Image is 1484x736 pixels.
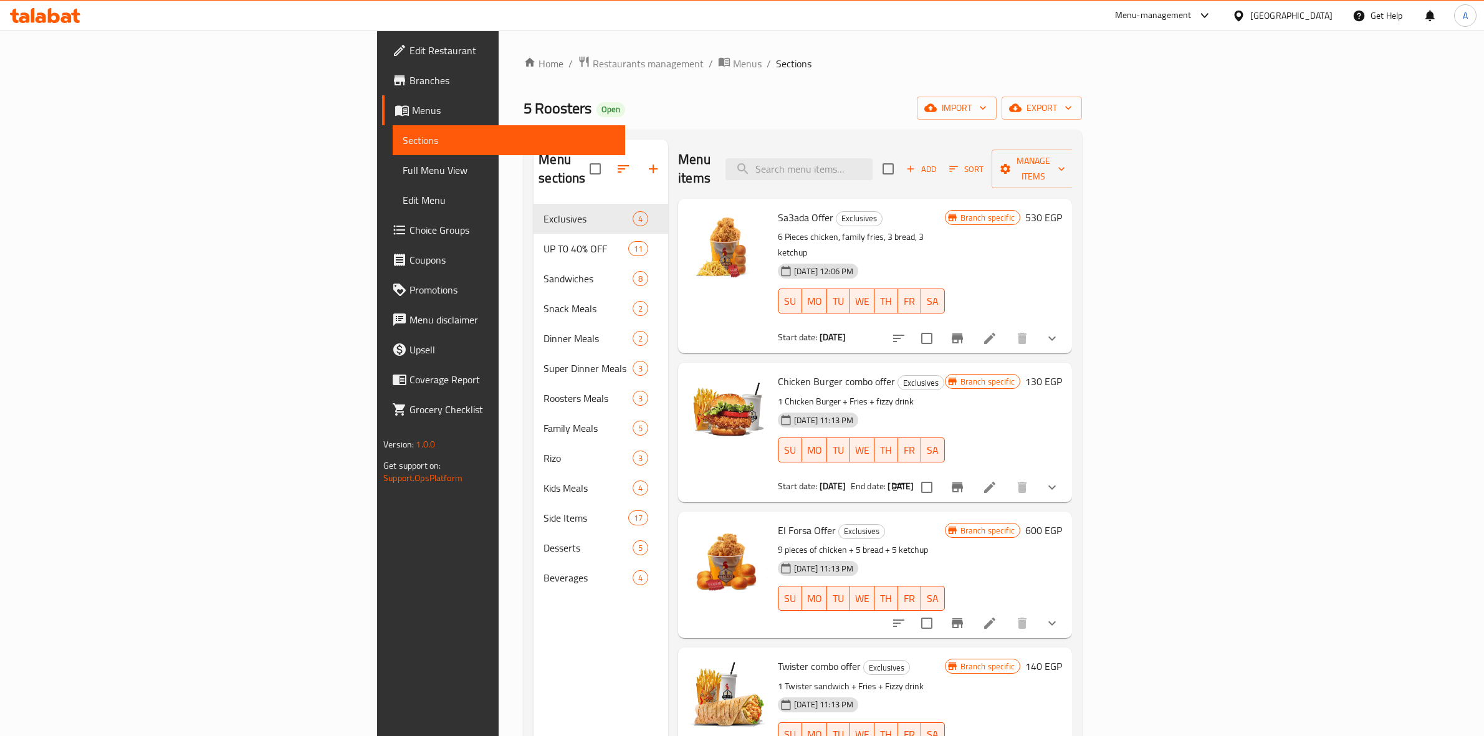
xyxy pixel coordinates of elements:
div: Roosters Meals3 [534,383,668,413]
button: delete [1007,472,1037,502]
span: 5 [633,542,648,554]
span: export [1012,100,1072,116]
h6: 140 EGP [1025,657,1062,675]
span: 1.0.0 [416,436,435,452]
span: import [927,100,987,116]
button: MO [802,586,827,611]
nav: breadcrumb [524,55,1082,72]
h6: 130 EGP [1025,373,1062,390]
span: TH [879,590,893,608]
button: TH [874,586,898,611]
div: items [628,241,648,256]
span: Branch specific [955,376,1020,388]
span: SA [926,292,940,310]
span: Exclusives [898,376,944,390]
input: search [725,158,873,180]
span: Sandwiches [543,271,633,286]
span: Upsell [409,342,615,357]
button: Sort [946,160,987,179]
button: delete [1007,608,1037,638]
span: Coverage Report [409,372,615,387]
span: SU [783,292,797,310]
span: SU [783,590,797,608]
span: FR [903,590,917,608]
div: UP T0 40% OFF11 [534,234,668,264]
span: 4 [633,213,648,225]
span: Menus [733,56,762,71]
a: Coverage Report [382,365,625,394]
span: TH [879,441,893,459]
span: Snack Meals [543,301,633,316]
button: sort-choices [884,323,914,353]
span: [DATE] 11:13 PM [789,563,858,575]
button: export [1002,97,1082,120]
span: FR [903,441,917,459]
button: sort-choices [884,472,914,502]
div: items [633,301,648,316]
span: Beverages [543,570,633,585]
a: Upsell [382,335,625,365]
li: / [767,56,771,71]
span: Sort items [941,160,992,179]
span: Twister combo offer [778,657,861,676]
span: Exclusives [864,661,909,675]
span: Full Menu View [403,163,615,178]
span: Start date: [778,478,818,494]
span: UP T0 40% OFF [543,241,628,256]
button: Branch-specific-item [942,323,972,353]
span: Kids Meals [543,480,633,495]
span: Edit Menu [403,193,615,208]
span: Get support on: [383,457,441,474]
p: 1 Chicken Burger + Fries + fizzy drink [778,394,945,409]
b: [DATE] [820,478,846,494]
div: Exclusives4 [534,204,668,234]
span: Choice Groups [409,222,615,237]
button: Manage items [992,150,1075,188]
button: MO [802,437,827,462]
span: TU [832,441,846,459]
a: Edit menu item [982,616,997,631]
span: Select to update [914,325,940,351]
button: TU [827,437,851,462]
button: show more [1037,608,1067,638]
button: TH [874,437,898,462]
span: 4 [633,572,648,584]
span: Super Dinner Meals [543,361,633,376]
button: SA [921,586,945,611]
button: WE [850,289,874,313]
img: Chicken Burger combo offer [688,373,768,452]
span: [DATE] 12:06 PM [789,265,858,277]
span: Start date: [778,329,818,345]
span: Dinner Meals [543,331,633,346]
span: 8 [633,273,648,285]
button: SU [778,586,802,611]
span: MO [807,292,822,310]
button: import [917,97,997,120]
span: 17 [629,512,648,524]
span: Restaurants management [593,56,704,71]
button: SA [921,437,945,462]
div: Rizo [543,451,633,466]
button: show more [1037,323,1067,353]
span: Menu disclaimer [409,312,615,327]
h6: 530 EGP [1025,209,1062,226]
img: El Forsa Offer [688,522,768,601]
span: Sections [403,133,615,148]
button: TU [827,586,851,611]
button: SU [778,437,802,462]
span: 2 [633,333,648,345]
span: Desserts [543,540,633,555]
span: Version: [383,436,414,452]
div: Kids Meals4 [534,473,668,503]
span: 3 [633,363,648,375]
span: TU [832,292,846,310]
button: sort-choices [884,608,914,638]
span: Branch specific [955,212,1020,224]
div: Dinner Meals2 [534,323,668,353]
div: Super Dinner Meals3 [534,353,668,383]
h2: Menu items [678,150,711,188]
a: Menus [718,55,762,72]
a: Coupons [382,245,625,275]
span: Add item [901,160,941,179]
